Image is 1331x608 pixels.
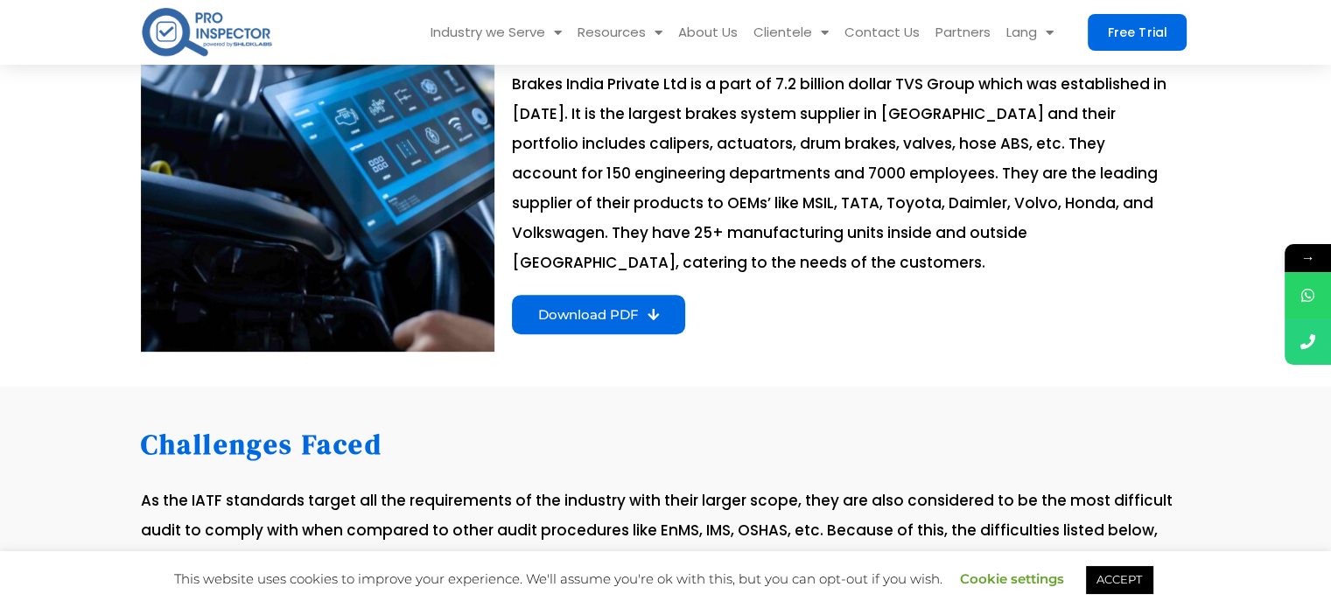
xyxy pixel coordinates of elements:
[1088,14,1187,51] a: Free Trial
[140,4,274,59] img: pro-inspector-logo
[141,422,1191,468] h2: Challenges Faced
[538,308,639,321] span: Download PDF
[1108,26,1166,38] span: Free Trial
[174,570,1157,587] span: This website uses cookies to improve your experience. We'll assume you're ok with this, but you c...
[1285,244,1331,272] span: →
[512,295,685,334] a: Download PDF
[960,570,1064,587] a: Cookie settings
[141,486,1191,575] div: As the IATF standards target all the requirements of the industry with their larger scope, they a...
[1086,566,1152,593] a: ACCEPT
[512,69,1173,277] div: Brakes India Private Ltd is a part of 7.2 billion dollar TVS Group which was established in [DATE...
